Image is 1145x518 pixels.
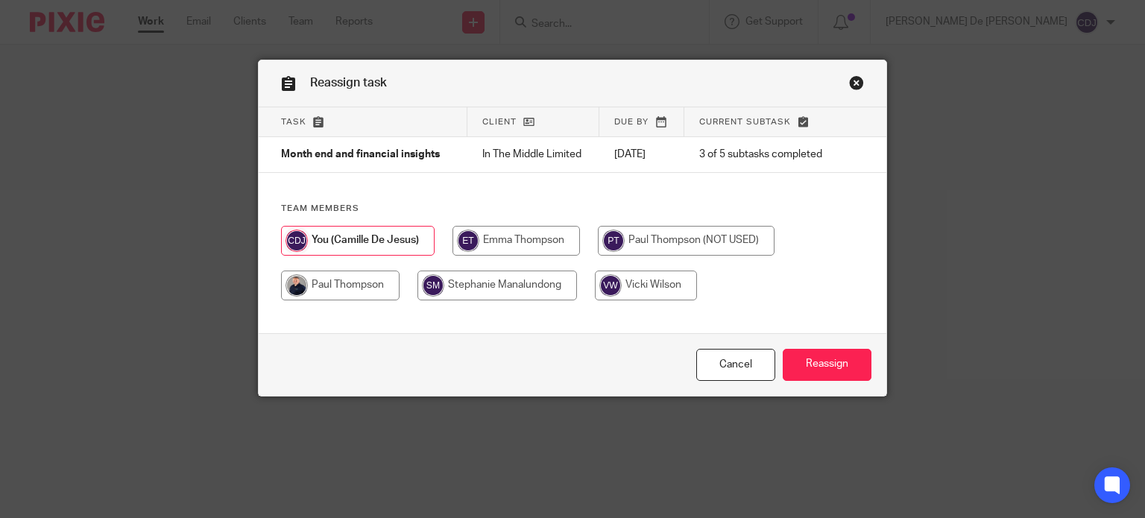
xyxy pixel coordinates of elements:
[614,118,649,126] span: Due by
[696,349,775,381] a: Close this dialog window
[281,118,306,126] span: Task
[849,75,864,95] a: Close this dialog window
[310,77,387,89] span: Reassign task
[482,118,517,126] span: Client
[482,147,584,162] p: In The Middle Limited
[614,147,669,162] p: [DATE]
[281,203,865,215] h4: Team members
[783,349,871,381] input: Reassign
[281,150,440,160] span: Month end and financial insights
[699,118,791,126] span: Current subtask
[684,137,841,173] td: 3 of 5 subtasks completed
